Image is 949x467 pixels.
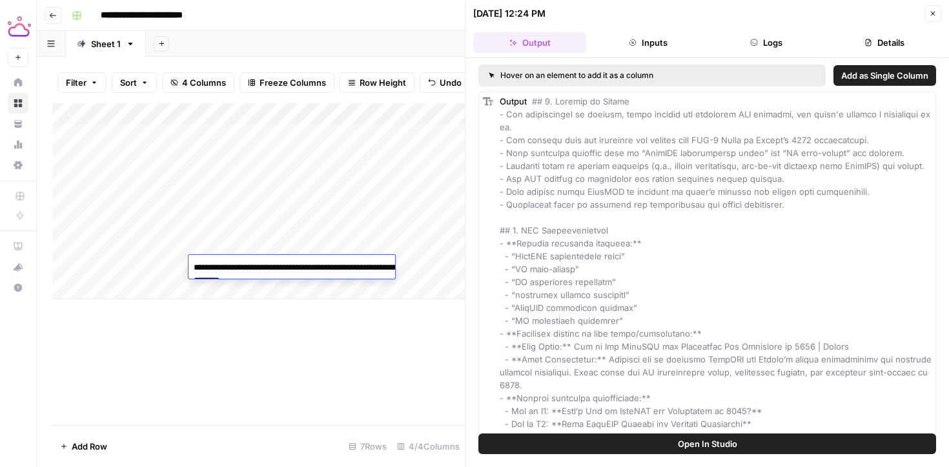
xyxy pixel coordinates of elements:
[182,76,226,89] span: 4 Columns
[8,236,28,257] a: AirOps Academy
[260,76,326,89] span: Freeze Columns
[478,433,936,454] button: Open In Studio
[91,37,121,50] div: Sheet 1
[8,10,28,43] button: Workspace: Tactiq
[473,32,586,53] button: Output
[473,7,546,20] div: [DATE] 12:24 PM
[828,32,941,53] button: Details
[841,69,928,82] span: Add as Single Column
[66,31,146,57] a: Sheet 1
[72,440,107,453] span: Add Row
[8,155,28,175] a: Settings
[340,72,414,93] button: Row Height
[52,436,115,457] button: Add Row
[240,72,334,93] button: Freeze Columns
[8,15,31,38] img: Tactiq Logo
[710,32,823,53] button: Logs
[8,134,28,155] a: Usage
[420,72,470,93] button: Undo
[8,72,28,93] a: Home
[57,72,107,93] button: Filter
[112,72,157,93] button: Sort
[162,72,234,93] button: 4 Columns
[489,70,735,81] div: Hover on an element to add it as a column
[8,257,28,277] div: What's new?
[678,437,737,450] span: Open In Studio
[8,257,28,277] button: What's new?
[833,65,936,86] button: Add as Single Column
[360,76,406,89] span: Row Height
[500,96,527,106] span: Output
[8,93,28,114] a: Browse
[8,114,28,134] a: Your Data
[343,436,392,457] div: 7 Rows
[440,76,462,89] span: Undo
[120,76,137,89] span: Sort
[66,76,87,89] span: Filter
[591,32,704,53] button: Inputs
[8,277,28,298] button: Help + Support
[392,436,465,457] div: 4/4 Columns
